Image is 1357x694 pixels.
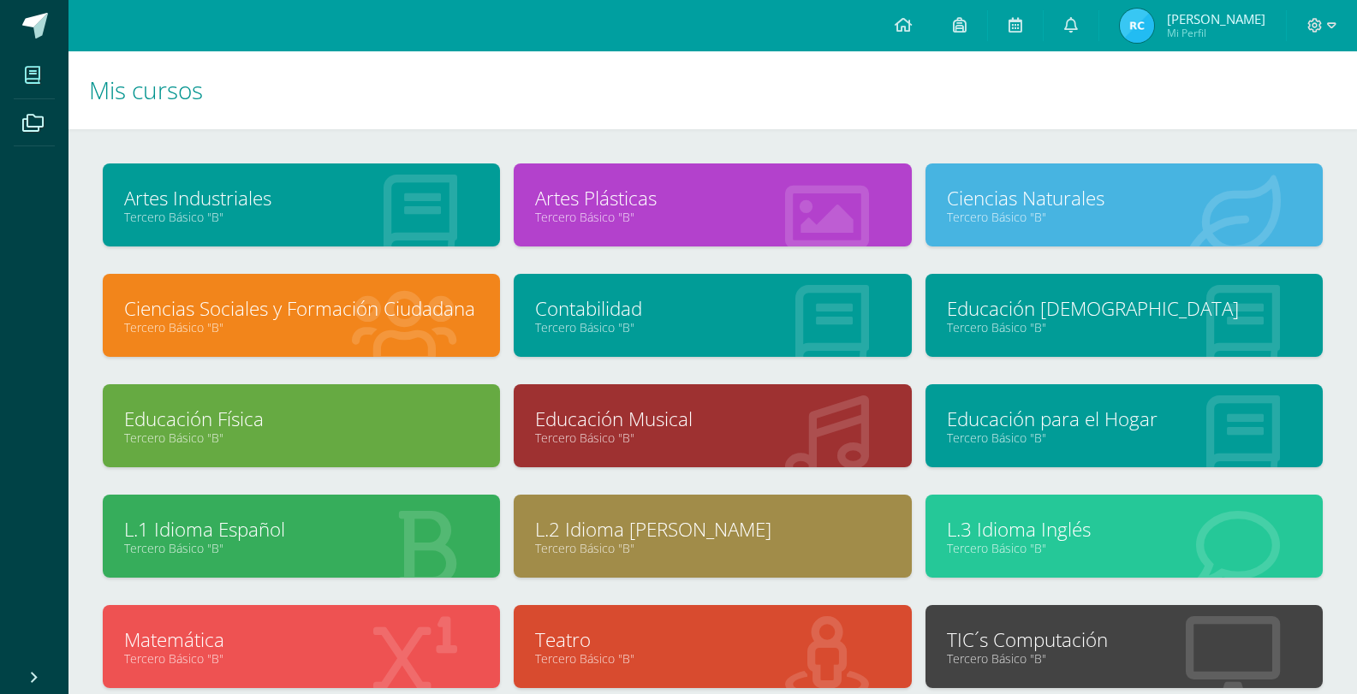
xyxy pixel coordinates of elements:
a: Tercero Básico "B" [124,540,479,556]
a: Artes Plásticas [535,185,890,211]
a: Tercero Básico "B" [535,650,890,667]
a: Educación [DEMOGRAPHIC_DATA] [947,295,1301,322]
a: Tercero Básico "B" [947,650,1301,667]
a: Teatro [535,626,890,653]
a: Tercero Básico "B" [947,540,1301,556]
span: [PERSON_NAME] [1167,10,1265,27]
a: Tercero Básico "B" [535,209,890,225]
a: Tercero Básico "B" [535,430,890,446]
a: Ciencias Naturales [947,185,1301,211]
span: Mi Perfil [1167,26,1265,40]
a: Tercero Básico "B" [124,319,479,335]
a: Tercero Básico "B" [535,319,890,335]
span: Mis cursos [89,74,203,106]
a: Tercero Básico "B" [535,540,890,556]
a: Tercero Básico "B" [947,319,1301,335]
a: Educación para el Hogar [947,406,1301,432]
a: Tercero Básico "B" [124,430,479,446]
a: Artes Industriales [124,185,479,211]
a: L.2 Idioma [PERSON_NAME] [535,516,890,543]
img: b267056732fc5bd767e1306c90ee396b.png [1120,9,1154,43]
a: Tercero Básico "B" [947,430,1301,446]
a: L.1 Idioma Español [124,516,479,543]
a: Tercero Básico "B" [124,650,479,667]
a: Educación Física [124,406,479,432]
a: Ciencias Sociales y Formación Ciudadana [124,295,479,322]
a: Contabilidad [535,295,890,322]
a: TIC´s Computación [947,626,1301,653]
a: Tercero Básico "B" [124,209,479,225]
a: L.3 Idioma Inglés [947,516,1301,543]
a: Tercero Básico "B" [947,209,1301,225]
a: Matemática [124,626,479,653]
a: Educación Musical [535,406,890,432]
